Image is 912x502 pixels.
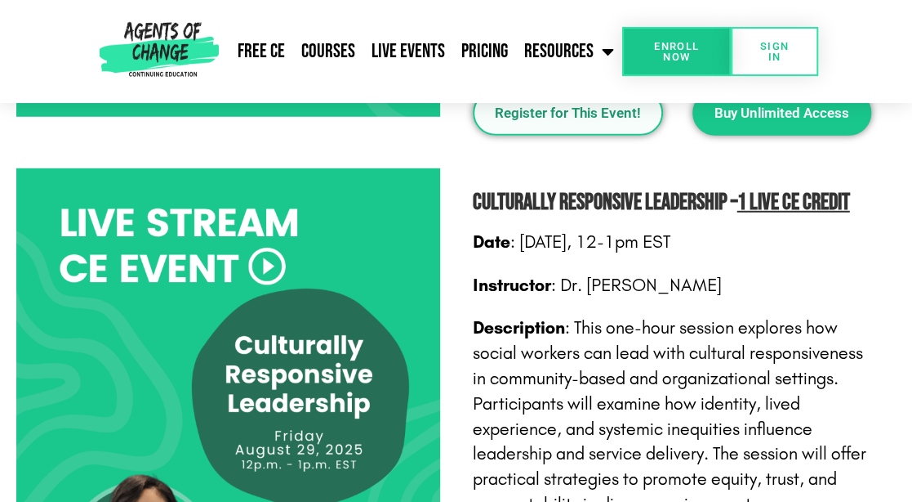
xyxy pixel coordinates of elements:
[757,41,791,62] span: SIGN IN
[737,189,850,216] span: 1 Live CE Credit
[225,31,623,72] nav: Menu
[648,41,705,62] span: Enroll Now
[453,31,516,72] a: Pricing
[714,106,849,120] span: Buy Unlimited Access
[473,185,880,222] h2: Culturally Responsive Leadership –
[692,91,871,136] a: Buy Unlimited Access
[473,230,880,255] p: : [DATE], 12-1pm EST
[363,31,453,72] a: Live Events
[473,273,880,298] p: : Dr. [PERSON_NAME]
[293,31,363,72] a: Courses
[473,317,565,338] strong: Description
[229,31,293,72] a: Free CE
[622,27,731,76] a: Enroll Now
[495,106,641,120] span: Register for This Event!
[473,275,551,296] strong: Instructor
[731,27,817,76] a: SIGN IN
[516,31,622,72] a: Resources
[473,91,663,136] a: Register for This Event!
[473,231,510,253] strong: Date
